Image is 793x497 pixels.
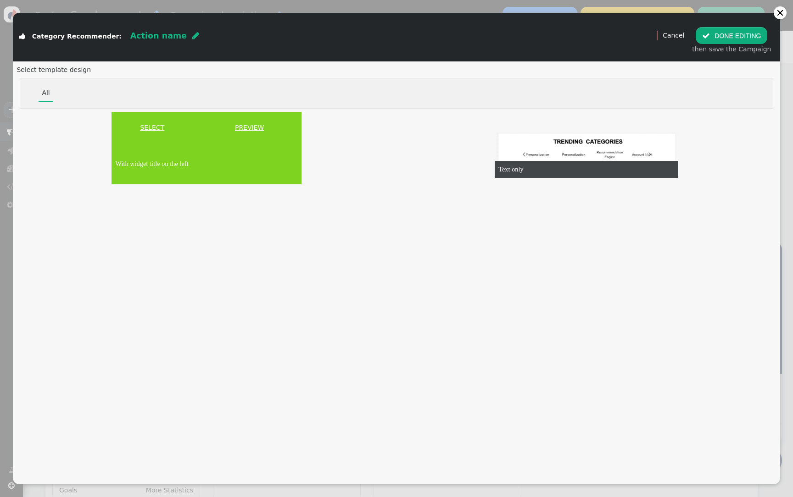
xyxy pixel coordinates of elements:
[702,32,710,39] span: 
[130,31,187,40] span: Action name
[692,44,771,54] div: then save the Campaign
[17,65,776,75] div: Select template design
[199,123,300,133] a: PREVIEW
[116,160,189,167] span: With widget title on the left
[663,32,684,39] a: Cancel
[32,33,122,40] span: Category Recommender:
[498,166,524,173] span: Text only
[39,85,53,102] li: All
[192,32,199,40] span: 
[696,27,767,44] button: DONE EDITING
[19,33,25,39] span: 
[113,123,191,133] a: SELECT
